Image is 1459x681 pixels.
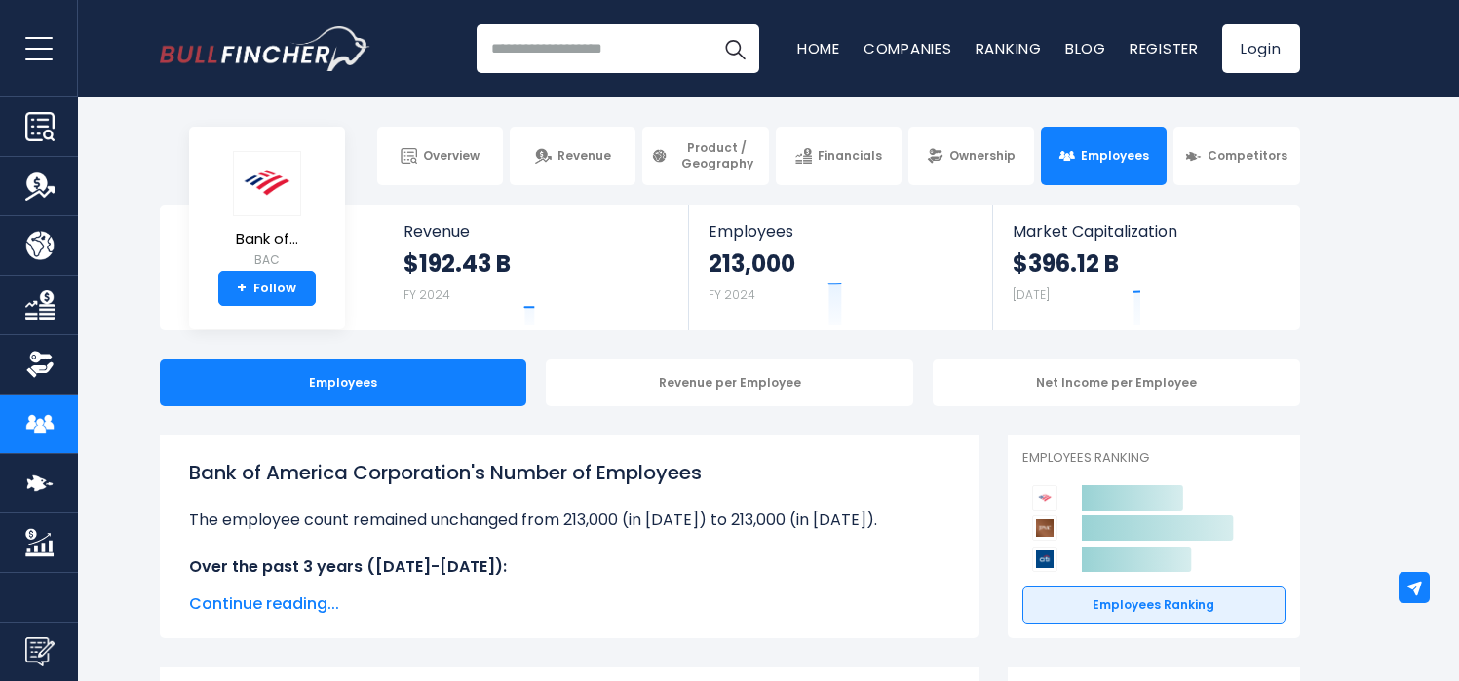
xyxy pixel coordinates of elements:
[710,24,759,73] button: Search
[423,148,480,164] span: Overview
[218,271,316,306] a: +Follow
[1032,547,1057,572] img: Citigroup competitors logo
[776,127,902,185] a: Financials
[908,127,1034,185] a: Ownership
[1208,148,1287,164] span: Competitors
[1041,127,1167,185] a: Employees
[949,148,1016,164] span: Ownership
[1013,286,1050,303] small: [DATE]
[976,38,1042,58] a: Ranking
[993,205,1297,330] a: Market Capitalization $396.12 B [DATE]
[709,222,973,241] span: Employees
[1081,148,1149,164] span: Employees
[557,148,611,164] span: Revenue
[1022,450,1286,467] p: Employees Ranking
[384,205,689,330] a: Revenue $192.43 B FY 2024
[189,592,949,616] span: Continue reading...
[189,579,949,625] li: at Bank of America Corporation was 213,000 in fiscal year [DATE].
[403,222,670,241] span: Revenue
[189,555,507,578] b: Over the past 3 years ([DATE]-[DATE]):
[403,286,450,303] small: FY 2024
[1013,222,1278,241] span: Market Capitalization
[864,38,952,58] a: Companies
[237,280,247,297] strong: +
[160,26,369,71] a: Go to homepage
[189,458,949,487] h1: Bank of America Corporation's Number of Employees
[1022,586,1286,624] a: Employees Ranking
[510,127,635,185] a: Revenue
[1065,38,1106,58] a: Blog
[160,359,527,406] div: Employees
[1222,24,1300,73] a: Login
[403,248,511,279] strong: $192.43 B
[189,509,949,532] li: The employee count remained unchanged from 213,000 (in [DATE]) to 213,000 (in [DATE]).
[1130,38,1199,58] a: Register
[1173,127,1299,185] a: Competitors
[546,359,913,406] div: Revenue per Employee
[797,38,840,58] a: Home
[689,205,992,330] a: Employees 213,000 FY 2024
[709,286,755,303] small: FY 2024
[1013,248,1119,279] strong: $396.12 B
[1032,485,1057,511] img: Bank of America Corporation competitors logo
[709,248,795,279] strong: 213,000
[25,350,55,379] img: Ownership
[233,231,301,247] span: Bank of...
[160,26,370,71] img: Bullfincher logo
[232,150,302,272] a: Bank of... BAC
[233,251,301,269] small: BAC
[818,148,882,164] span: Financials
[673,140,759,170] span: Product / Geography
[642,127,768,185] a: Product / Geography
[1032,515,1057,541] img: JPMorgan Chase & Co. competitors logo
[933,359,1300,406] div: Net Income per Employee
[209,579,481,601] b: The highest number of employees
[377,127,503,185] a: Overview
